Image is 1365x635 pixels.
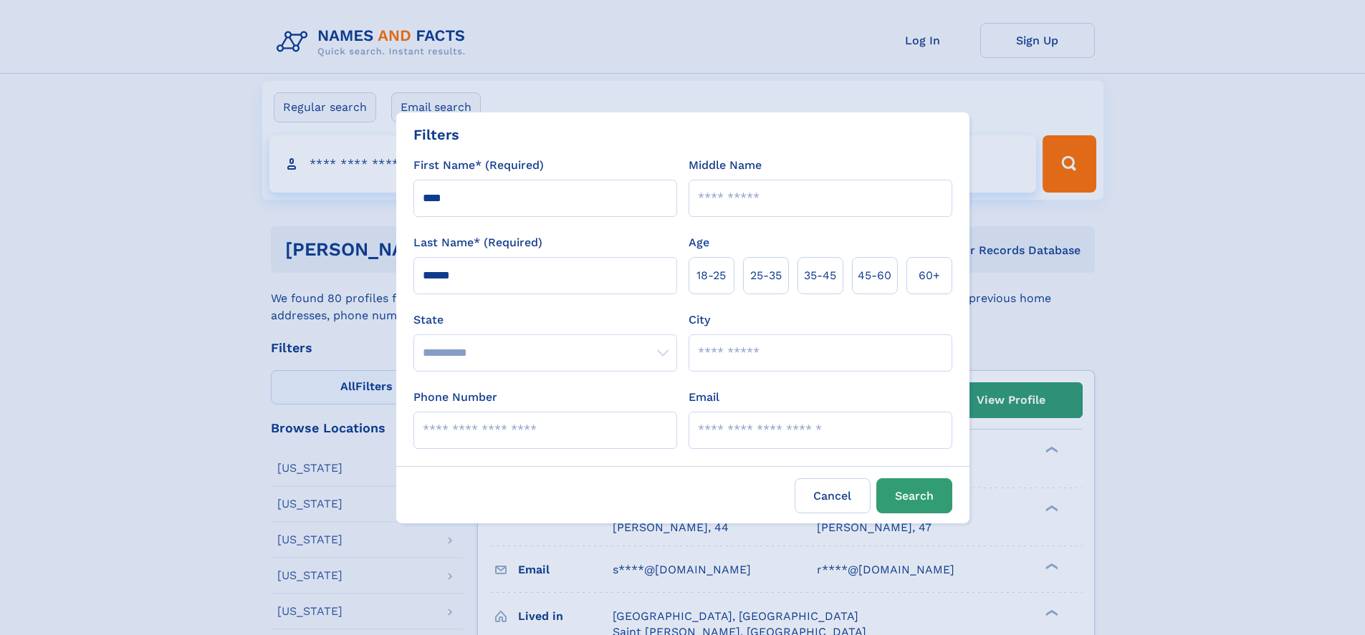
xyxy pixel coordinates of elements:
[413,234,542,251] label: Last Name* (Required)
[795,478,871,513] label: Cancel
[858,267,891,284] span: 45‑60
[696,267,726,284] span: 18‑25
[919,267,940,284] span: 60+
[876,478,952,513] button: Search
[689,311,710,329] label: City
[689,157,762,174] label: Middle Name
[413,389,497,406] label: Phone Number
[413,124,459,145] div: Filters
[689,389,719,406] label: Email
[413,157,544,174] label: First Name* (Required)
[413,311,677,329] label: State
[804,267,836,284] span: 35‑45
[750,267,782,284] span: 25‑35
[689,234,709,251] label: Age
